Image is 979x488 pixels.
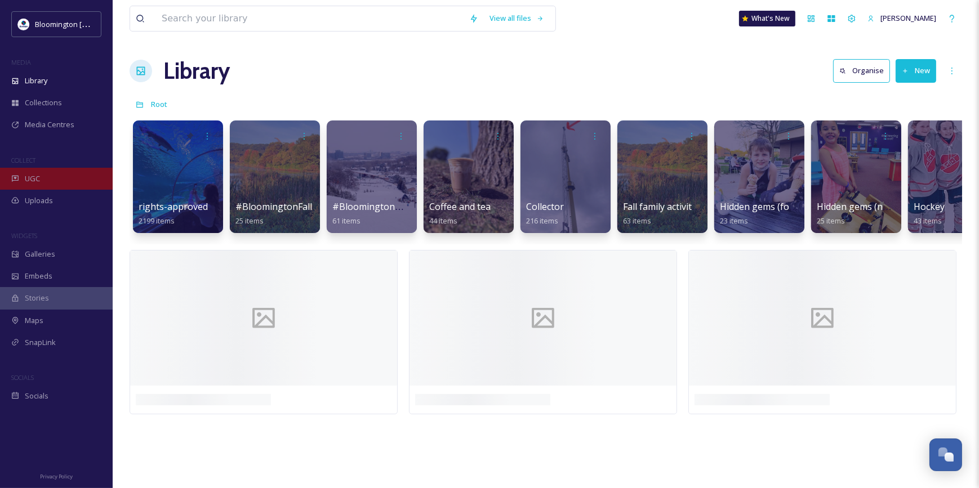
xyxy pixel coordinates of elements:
[18,19,29,30] img: 429649847_804695101686009_1723528578384153789_n.jpg
[151,99,167,109] span: Root
[11,231,37,240] span: WIDGETS
[235,200,312,213] span: #BloomingtonFall
[914,202,945,226] a: Hockey43 items
[526,200,564,213] span: Collector
[25,119,74,130] span: Media Centres
[623,200,704,213] span: Fall family activities
[833,59,890,82] button: Organise
[429,202,491,226] a: Coffee and tea44 items
[880,13,936,23] span: [PERSON_NAME]
[817,216,845,226] span: 25 items
[156,6,464,31] input: Search your library
[25,249,55,259] span: Galleries
[139,216,175,226] span: 2199 items
[623,216,651,226] span: 63 items
[914,216,942,226] span: 43 items
[817,202,920,226] a: Hidden gems (non-food)25 items
[235,202,312,226] a: #BloomingtonFall25 items
[25,97,62,108] span: Collections
[623,202,704,226] a: Fall family activities63 items
[139,200,208,213] span: rights-approved
[11,58,31,66] span: MEDIA
[25,337,56,348] span: SnapLink
[896,59,936,82] button: New
[720,216,748,226] span: 23 items
[526,202,564,226] a: Collector216 items
[429,200,491,213] span: Coffee and tea
[151,97,167,111] a: Root
[332,216,361,226] span: 61 items
[25,75,47,86] span: Library
[332,202,424,226] a: #BloomingtonWinter61 items
[720,200,803,213] span: Hidden gems (food)
[25,173,40,184] span: UGC
[11,373,34,382] span: SOCIALS
[235,216,264,226] span: 25 items
[862,7,942,29] a: [PERSON_NAME]
[25,195,53,206] span: Uploads
[914,200,945,213] span: Hockey
[720,202,803,226] a: Hidden gems (food)23 items
[25,391,48,401] span: Socials
[817,200,920,213] span: Hidden gems (non-food)
[739,11,795,26] a: What's New
[429,216,457,226] span: 44 items
[35,19,176,29] span: Bloomington [US_STATE] Travel & Tourism
[25,271,52,281] span: Embeds
[25,293,49,303] span: Stories
[25,315,43,326] span: Maps
[11,156,35,164] span: COLLECT
[139,202,208,226] a: rights-approved2199 items
[929,438,962,471] button: Open Chat
[40,469,73,482] a: Privacy Policy
[40,473,73,480] span: Privacy Policy
[332,200,424,213] span: #BloomingtonWinter
[484,7,550,29] a: View all files
[163,54,230,88] a: Library
[526,216,558,226] span: 216 items
[833,59,896,82] a: Organise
